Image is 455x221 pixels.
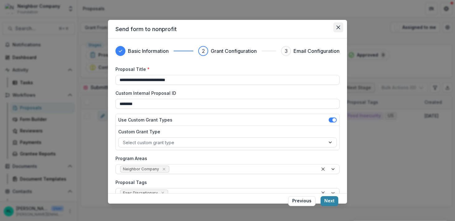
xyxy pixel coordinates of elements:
div: Remove Neighbor Company [161,166,167,172]
label: Program Areas [115,155,336,162]
button: Close [333,22,343,32]
button: Next [321,196,338,206]
label: Proposal Title [115,66,336,72]
h3: Email Configuration [293,47,340,55]
div: Clear selected options [319,165,327,173]
button: Previous [288,196,316,206]
h3: Grant Configuration [211,47,257,55]
label: Use Custom Grant Types [118,117,172,123]
div: 3 [285,47,288,55]
label: Proposal Tags [115,179,336,186]
div: 2 [202,47,205,55]
div: Remove Exec Discretionary [160,190,166,196]
span: Neighbor Company [123,167,159,171]
label: Custom Grant Type [118,128,333,135]
label: Custom Internal Proposal ID [115,90,336,96]
span: Exec Discretionary [123,191,158,195]
div: Progress [115,46,340,56]
h3: Basic Information [128,47,169,55]
header: Send form to nonprofit [108,20,347,39]
div: Clear selected options [319,189,327,197]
